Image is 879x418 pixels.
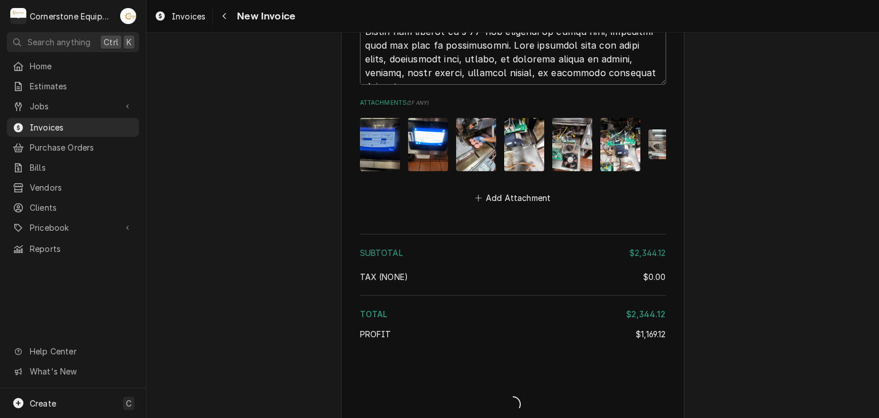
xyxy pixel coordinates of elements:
[30,161,133,173] span: Bills
[7,77,139,96] a: Estimates
[643,271,666,283] div: $0.00
[7,198,139,217] a: Clients
[126,36,132,48] span: K
[150,7,210,26] a: Invoices
[600,118,640,171] img: 6rwH9hwSxSaSDxMcrlaj
[7,138,139,157] a: Purchase Orders
[126,397,132,409] span: C
[7,218,139,237] a: Go to Pricebook
[120,8,136,24] div: Andrew Buigues's Avatar
[629,247,666,259] div: $2,344.12
[360,272,409,282] span: Tax ( none )
[504,118,544,171] img: gKiwRZiITE2yNxXr2vAy
[7,342,139,361] a: Go to Help Center
[360,329,391,339] span: Profit
[7,118,139,137] a: Invoices
[505,392,521,416] span: Loading...
[360,248,403,258] span: Subtotal
[30,10,114,22] div: Cornerstone Equipment Repair, LLC
[120,8,136,24] div: AB
[30,202,133,214] span: Clients
[172,10,205,22] span: Invoices
[30,100,116,112] span: Jobs
[30,141,133,153] span: Purchase Orders
[233,9,295,24] span: New Invoice
[7,178,139,197] a: Vendors
[360,309,388,319] span: Total
[30,182,133,194] span: Vendors
[407,100,429,106] span: ( if any )
[360,98,666,108] label: Attachments
[30,243,133,255] span: Reports
[27,36,90,48] span: Search anything
[215,7,233,25] button: Navigate back
[360,98,666,206] div: Attachments
[30,80,133,92] span: Estimates
[30,121,133,133] span: Invoices
[360,308,666,320] div: Total
[360,247,666,259] div: Subtotal
[456,118,496,171] img: VgC1lZexSfgKrZGtWbcl
[7,158,139,177] a: Bills
[636,329,666,339] span: $1,169.12
[104,36,118,48] span: Ctrl
[10,8,26,24] div: Cornerstone Equipment Repair, LLC's Avatar
[626,308,666,320] div: $2,344.12
[10,8,26,24] div: C
[552,118,592,171] img: 8P25v9NiQyDob9Z4cyE7
[30,399,56,408] span: Create
[7,32,139,52] button: Search anythingCtrlK
[648,129,688,160] img: sEOr7nPRbycPD90xPyZw
[30,365,132,377] span: What's New
[360,230,666,348] div: Amount Summary
[7,97,139,116] a: Go to Jobs
[360,271,666,283] div: Tax
[360,118,400,171] img: OWKPELWzRBy3qBQwB4qT
[7,57,139,76] a: Home
[30,222,116,234] span: Pricebook
[30,345,132,357] span: Help Center
[408,118,448,171] img: yVLegATLTLauypk2E5Fi
[7,239,139,258] a: Reports
[473,190,553,206] button: Add Attachment
[360,328,666,340] div: Profit
[30,60,133,72] span: Home
[7,362,139,381] a: Go to What's New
